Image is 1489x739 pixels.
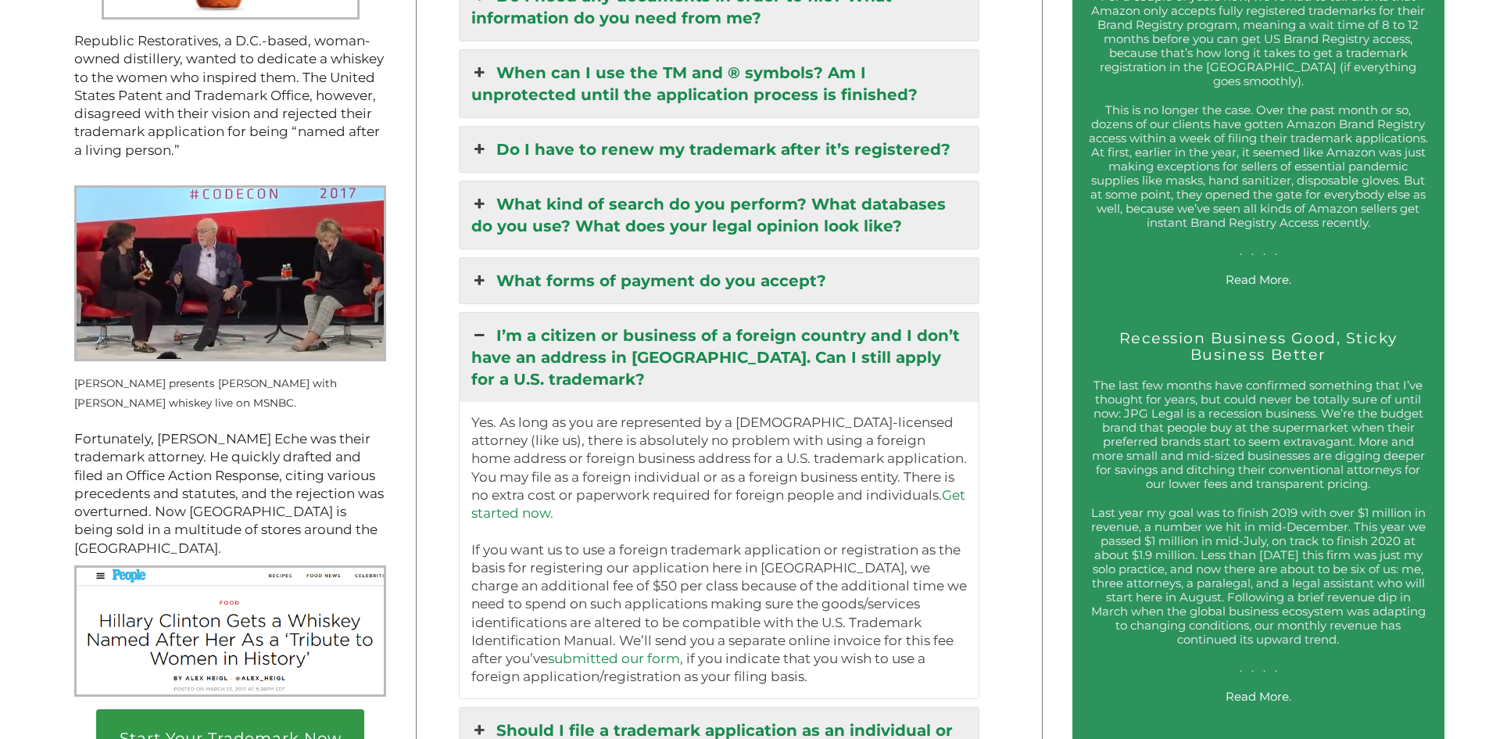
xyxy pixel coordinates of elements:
a: I’m a citizen or business of a foreign country and I don’t have an address in [GEOGRAPHIC_DATA]. ... [460,313,979,402]
p: The last few months have confirmed something that I’ve thought for years, but could never be tota... [1087,378,1430,491]
a: Do I have to renew my trademark after it’s registered? [460,127,979,172]
a: When can I use the TM and ® symbols? Am I unprotected until the application process is finished? [460,50,979,117]
a: Read More. [1226,689,1291,704]
a: What forms of payment do you accept? [460,258,979,303]
a: submitted our form [548,651,680,666]
img: Kara Swisher presents Hillary Clinton with Rodham Rye live on MSNBC. [74,185,386,361]
a: Recession Business Good, Sticky Business Better [1119,329,1398,364]
p: This is no longer the case. Over the past month or so, dozens of our clients have gotten Amazon B... [1087,103,1430,258]
p: Fortunately, [PERSON_NAME] Eche was their trademark attorney. He quickly drafted and filed an Off... [74,430,386,558]
small: [PERSON_NAME] presents [PERSON_NAME] with [PERSON_NAME] whiskey live on MSNBC. [74,377,337,408]
a: What kind of search do you perform? What databases do you use? What does your legal opinion look ... [460,181,979,249]
a: Read More. [1226,272,1291,287]
p: Yes. As long as you are represented by a [DEMOGRAPHIC_DATA]-licensed attorney (like us), there is... [471,414,968,687]
p: Last year my goal was to finish 2019 with over $1 million in revenue, a number we hit in mid-Dece... [1087,506,1430,675]
div: I’m a citizen or business of a foreign country and I don’t have an address in [GEOGRAPHIC_DATA]. ... [460,402,979,698]
p: Republic Restoratives, a D.C.-based, woman-owned distillery, wanted to dedicate a whiskey to the ... [74,32,386,160]
img: Rodham Rye People Screenshot [74,565,386,697]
